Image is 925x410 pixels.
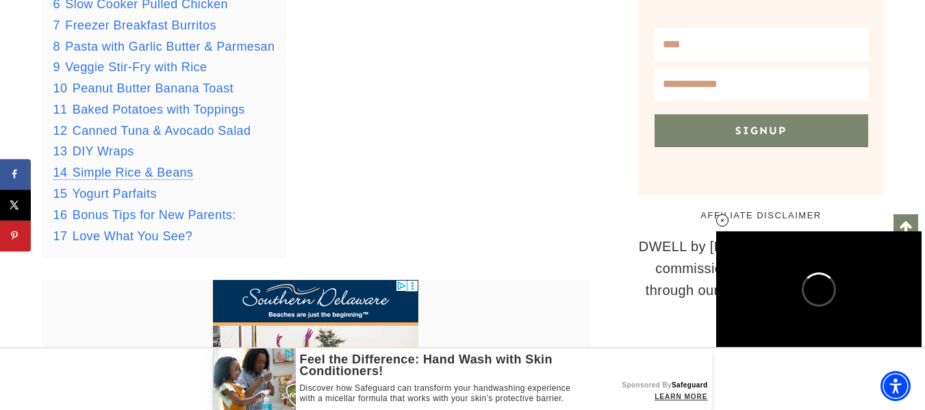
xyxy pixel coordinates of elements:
h5: AFFILIATE DISCLAIMER [638,209,885,222]
a: Feel the Difference: Hand Wash with Skin Conditioners! [300,354,585,377]
span: 8 [53,40,60,53]
span: Pasta with Garlic Butter & Parmesan [65,40,275,53]
span: Veggie Stir-Fry with Rice [65,60,207,74]
span: 17 [53,229,68,243]
p: DWELL by [PERSON_NAME] receives commissions on purchases made through our affiliate links to reta... [638,235,885,301]
img: Safeguard [214,348,296,410]
a: 16 Bonus Tips for New Parents: [53,208,236,222]
a: 12 Canned Tuna & Avocado Salad [53,124,251,138]
span: Peanut Butter Banana Toast [73,81,233,95]
span: 7 [53,18,60,32]
a: 14 Simple Rice & Beans [53,166,194,180]
a: Sponsored BySafeguard [622,381,707,389]
span: 14 [53,166,68,179]
a: Scroll to top [894,214,918,239]
span: 11 [53,103,68,116]
span: Love What You See? [73,229,192,243]
a: 15 Yogurt Parfaits [53,187,157,201]
span: 10 [53,81,68,95]
span: Freezer Breakfast Burritos [65,18,216,32]
span: Canned Tuna & Avocado Salad [73,124,251,138]
span: 16 [53,208,68,222]
div: Accessibility Menu [880,371,911,401]
a: 11 Baked Potatoes with Toppings [53,103,245,116]
span: 9 [53,60,60,74]
span: Yogurt Parfaits [72,187,156,201]
a: Discover how Safeguard can transform your handwashing experience with a micellar formula that wor... [300,383,585,405]
span: DIY Wraps [73,144,134,158]
a: 10 Peanut Butter Banana Toast [53,81,233,95]
span: 13 [53,144,68,158]
a: 8 Pasta with Garlic Butter & Parmesan [53,40,275,53]
a: Learn more [585,389,708,405]
span: 12 [53,124,68,138]
img: OBA_TRANS.png [282,349,295,359]
span: Baked Potatoes with Toppings [73,103,245,116]
span: 15 [53,187,68,201]
button: Signup [655,114,868,147]
span: Simple Rice & Beans [73,166,194,179]
span: Safeguard [672,381,708,389]
a: 7 Freezer Breakfast Burritos [53,18,216,32]
span: Bonus Tips for New Parents: [73,208,236,222]
a: 17 Love What You See? [53,229,193,243]
a: 13 DIY Wraps [53,144,134,158]
a: 9 Veggie Stir-Fry with Rice [53,60,207,74]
